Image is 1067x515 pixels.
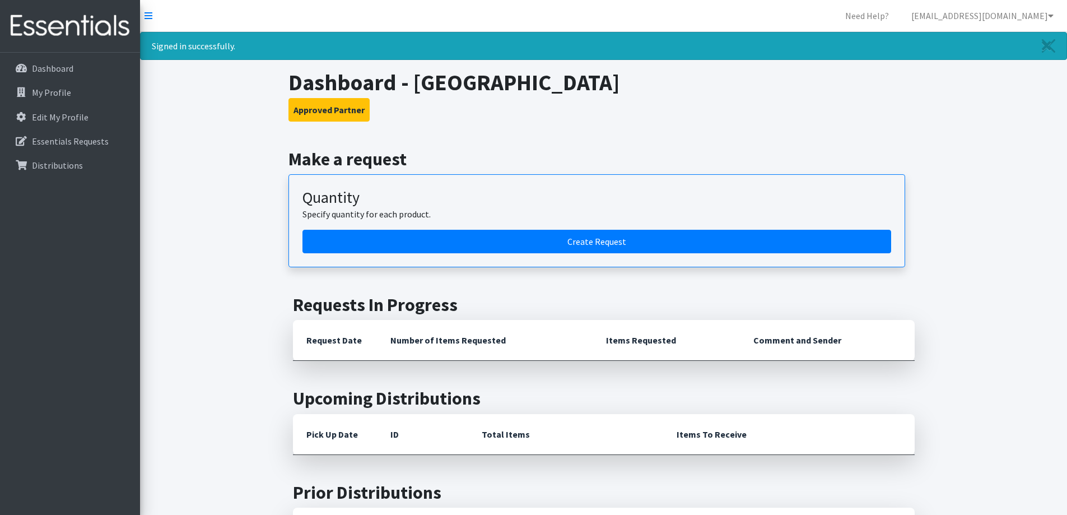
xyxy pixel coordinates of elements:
[836,4,898,27] a: Need Help?
[32,136,109,147] p: Essentials Requests
[293,482,915,503] h2: Prior Distributions
[288,98,370,122] button: Approved Partner
[293,414,377,455] th: Pick Up Date
[32,63,73,74] p: Dashboard
[4,106,136,128] a: Edit My Profile
[468,414,663,455] th: Total Items
[288,149,919,170] h2: Make a request
[1031,33,1066,59] a: Close
[32,87,71,98] p: My Profile
[4,7,136,45] img: HumanEssentials
[32,112,88,123] p: Edit My Profile
[302,188,891,207] h3: Quantity
[4,154,136,177] a: Distributions
[4,57,136,80] a: Dashboard
[293,294,915,316] h2: Requests In Progress
[32,160,83,171] p: Distributions
[4,130,136,152] a: Essentials Requests
[377,414,468,455] th: ID
[377,320,593,361] th: Number of Items Requested
[140,32,1067,60] div: Signed in successfully.
[302,230,891,253] a: Create a request by quantity
[4,81,136,104] a: My Profile
[293,388,915,409] h2: Upcoming Distributions
[902,4,1063,27] a: [EMAIL_ADDRESS][DOMAIN_NAME]
[288,69,919,96] h1: Dashboard - [GEOGRAPHIC_DATA]
[593,320,740,361] th: Items Requested
[663,414,915,455] th: Items To Receive
[302,207,891,221] p: Specify quantity for each product.
[740,320,914,361] th: Comment and Sender
[293,320,377,361] th: Request Date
